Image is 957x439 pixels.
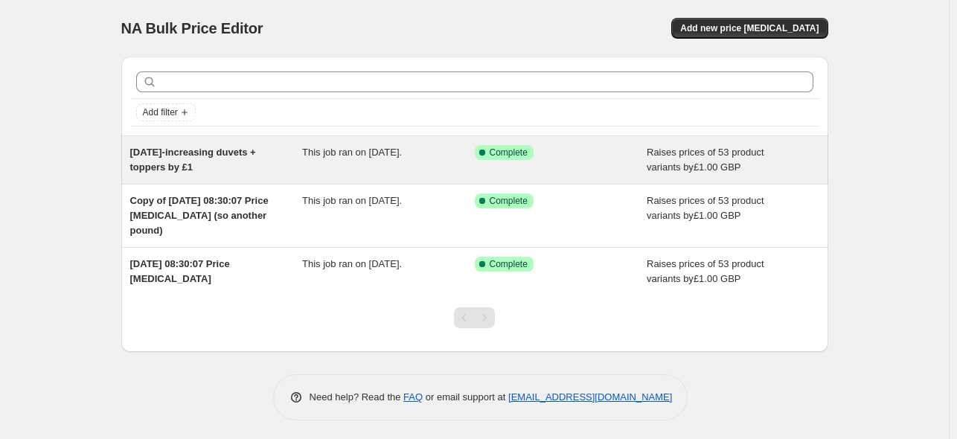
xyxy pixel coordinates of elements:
span: Complete [490,258,528,270]
span: Complete [490,147,528,158]
a: [EMAIL_ADDRESS][DOMAIN_NAME] [508,391,672,403]
span: or email support at [423,391,508,403]
span: Add new price [MEDICAL_DATA] [680,22,819,34]
span: £1.00 GBP [694,210,741,221]
span: [DATE] 08:30:07 Price [MEDICAL_DATA] [130,258,230,284]
span: [DATE]-increasing duvets + toppers by £1 [130,147,256,173]
span: NA Bulk Price Editor [121,20,263,36]
a: FAQ [403,391,423,403]
span: Add filter [143,106,178,118]
span: This job ran on [DATE]. [302,195,402,206]
span: Raises prices of 53 product variants by [647,258,764,284]
span: Raises prices of 53 product variants by [647,195,764,221]
button: Add filter [136,103,196,121]
span: Need help? Read the [310,391,404,403]
span: £1.00 GBP [694,273,741,284]
span: Raises prices of 53 product variants by [647,147,764,173]
button: Add new price [MEDICAL_DATA] [671,18,828,39]
span: Complete [490,195,528,207]
span: Copy of [DATE] 08:30:07 Price [MEDICAL_DATA] (so another pound) [130,195,269,236]
nav: Pagination [454,307,495,328]
span: This job ran on [DATE]. [302,147,402,158]
span: This job ran on [DATE]. [302,258,402,269]
span: £1.00 GBP [694,161,741,173]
